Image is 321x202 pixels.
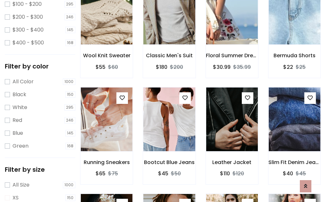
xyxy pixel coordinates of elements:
[156,64,167,70] h6: $180
[206,159,258,165] h6: Leather Jacket
[232,170,244,177] del: $120
[143,159,195,165] h6: Bootcut Blue Jeans
[283,64,293,70] h6: $22
[13,91,26,98] label: Black
[13,129,23,137] label: Blue
[283,170,293,177] h6: $40
[213,64,231,70] h6: $30.99
[296,63,306,71] del: $25
[108,170,118,177] del: $75
[13,194,19,202] label: XS
[65,91,76,98] span: 150
[63,78,76,85] span: 1000
[13,181,30,189] label: All Size
[96,64,106,70] h6: $55
[65,130,76,136] span: 145
[220,170,230,177] h6: $110
[13,116,22,124] label: Red
[268,52,321,59] h6: Bermuda Shorts
[64,1,76,7] span: 295
[64,14,76,20] span: 246
[13,13,43,21] label: $200 - $300
[13,26,44,34] label: $300 - $400
[13,104,27,111] label: White
[5,166,75,173] h5: Filter by size
[268,159,321,165] h6: Slim Fit Denim Jeans
[65,195,76,201] span: 150
[108,63,118,71] del: $60
[170,63,183,71] del: $200
[13,78,34,86] label: All Color
[65,143,76,149] span: 168
[65,27,76,33] span: 145
[65,40,76,46] span: 168
[171,170,181,177] del: $50
[158,170,168,177] h6: $45
[206,52,258,59] h6: Floral Summer Dress
[64,117,76,124] span: 246
[233,63,251,71] del: $35.99
[80,52,133,59] h6: Wool Knit Sweater
[63,182,76,188] span: 1000
[143,52,195,59] h6: Classic Men's Suit
[5,62,75,70] h5: Filter by color
[80,159,133,165] h6: Running Sneakers
[296,170,306,177] del: $45
[96,170,106,177] h6: $65
[13,0,42,8] label: $100 - $200
[13,39,44,47] label: $400 - $500
[13,142,29,150] label: Green
[64,104,76,111] span: 295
